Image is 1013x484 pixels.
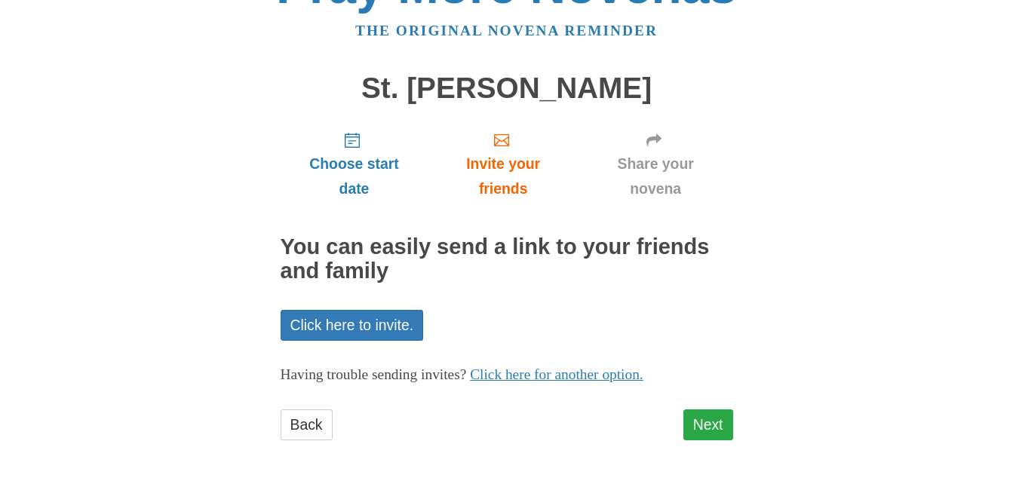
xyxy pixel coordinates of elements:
[594,152,718,201] span: Share your novena
[281,310,424,341] a: Click here to invite.
[428,119,578,209] a: Invite your friends
[281,366,467,382] span: Having trouble sending invites?
[296,152,413,201] span: Choose start date
[281,72,733,105] h1: St. [PERSON_NAME]
[281,409,333,440] a: Back
[579,119,733,209] a: Share your novena
[443,152,563,201] span: Invite your friends
[281,119,428,209] a: Choose start date
[355,23,658,38] a: The original novena reminder
[470,366,643,382] a: Click here for another option.
[683,409,733,440] a: Next
[281,235,733,283] h2: You can easily send a link to your friends and family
